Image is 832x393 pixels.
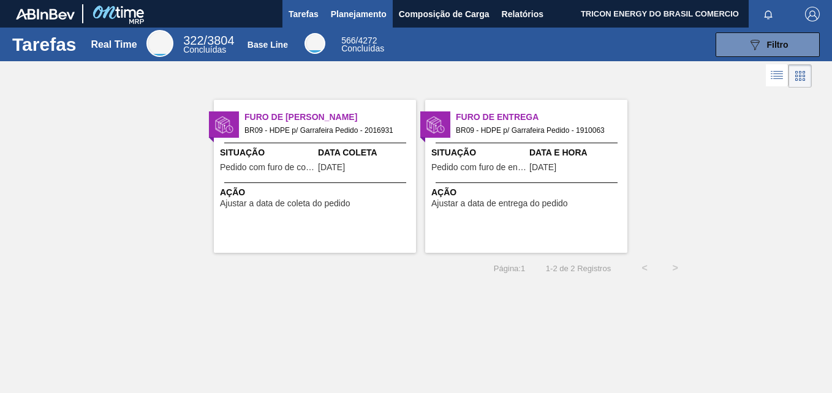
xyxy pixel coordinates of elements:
span: Ajustar a data de entrega do pedido [431,199,568,208]
img: TNhmsLtSVTkK8tSr43FrP2fwEKptu5GPRR3wAAAABJRU5ErkJggg== [16,9,75,20]
span: Furo de Coleta [244,111,416,124]
span: Furo de Entrega [456,111,627,124]
div: Visão em Cards [789,64,812,88]
button: Notificações [749,6,788,23]
button: Filtro [716,32,820,57]
span: 02/09/2025 [318,163,345,172]
div: Real Time [146,30,173,57]
span: Concluídas [341,43,384,53]
span: Planejamento [331,7,387,21]
img: Logout [805,7,820,21]
button: > [660,253,690,283]
span: Concluídas [183,45,226,54]
span: Relatórios [502,7,543,21]
span: 566 [341,36,355,45]
span: / 3804 [183,34,234,47]
span: / 4272 [341,36,377,45]
span: Ajustar a data de coleta do pedido [220,199,350,208]
span: Composição de Carga [399,7,490,21]
span: Pedido com furo de entrega [431,163,526,172]
span: Situação [220,146,315,159]
h1: Tarefas [12,37,77,51]
img: status [215,116,233,134]
span: Ação [220,186,413,199]
span: Ação [431,186,624,199]
img: status [426,116,445,134]
span: Tarefas [289,7,319,21]
div: Visão em Lista [766,64,789,88]
span: 04/04/2025, [529,163,556,172]
div: Base Line [304,33,325,54]
span: 322 [183,34,203,47]
div: Base Line [248,40,288,50]
span: Página : 1 [494,264,525,273]
div: Base Line [341,37,384,53]
span: Pedido com furo de coleta [220,163,315,172]
span: Data Coleta [318,146,413,159]
div: Real Time [91,39,137,50]
button: < [629,253,660,283]
div: Real Time [183,36,234,54]
span: BR09 - HDPE p/ Garrafeira Pedido - 1910063 [456,124,618,137]
span: Situação [431,146,526,159]
span: Filtro [767,40,789,50]
span: BR09 - HDPE p/ Garrafeira Pedido - 2016931 [244,124,406,137]
span: 1 - 2 de 2 Registros [543,264,611,273]
span: Data e Hora [529,146,624,159]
